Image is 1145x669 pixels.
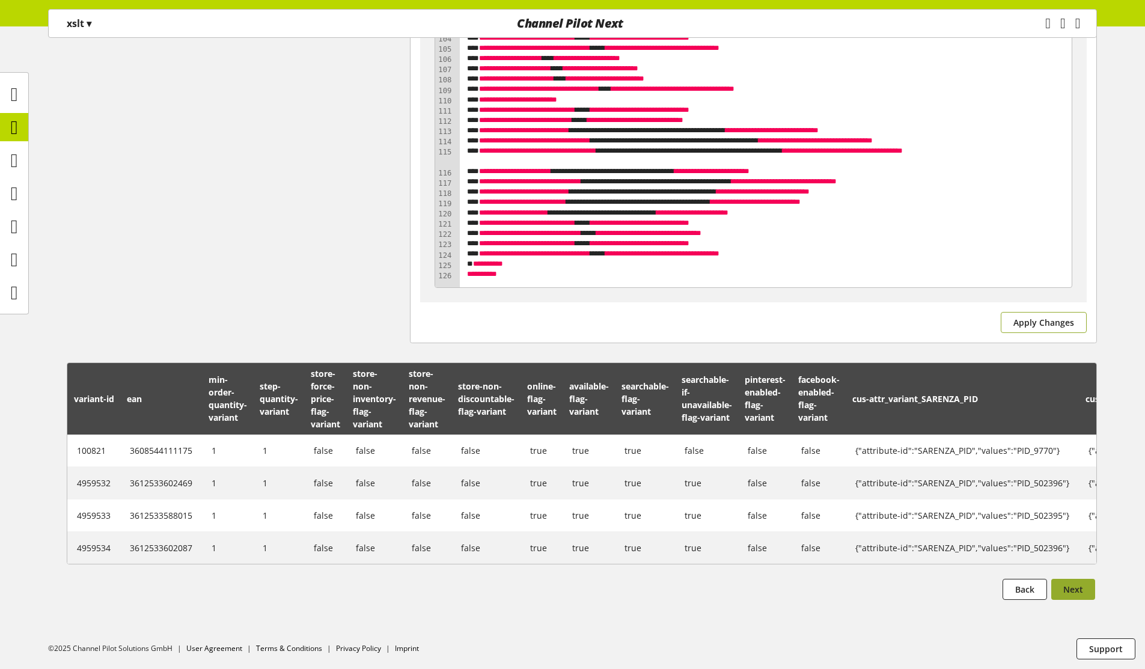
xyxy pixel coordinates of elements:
[353,368,396,430] span: store-non-inventory-flag-variant
[209,374,247,423] span: min-order-quantity-variant
[685,542,728,554] div: true
[356,477,392,489] div: false
[435,271,453,281] div: 126
[435,251,453,261] div: 124
[801,477,836,489] div: false
[1015,583,1034,596] span: Back
[745,374,786,423] span: pinterest-enabled-flag-variant
[130,509,192,522] div: 3612533588015
[461,542,511,554] div: false
[314,509,337,522] div: false
[435,96,453,106] div: 110
[530,509,553,522] div: true
[435,75,453,85] div: 108
[435,65,453,75] div: 107
[48,9,1097,38] nav: main navigation
[412,477,442,489] div: false
[685,477,728,489] div: true
[435,34,453,44] div: 104
[435,209,453,219] div: 120
[685,444,728,457] div: false
[356,509,392,522] div: false
[77,542,111,554] div: 4959534
[1063,583,1083,596] span: Next
[461,477,511,489] div: false
[621,380,669,417] span: searchable-flag-variant
[77,444,111,457] div: 100821
[801,509,836,522] div: false
[624,477,665,489] div: true
[530,477,553,489] div: true
[530,444,553,457] div: true
[263,542,295,554] div: 1
[435,240,453,250] div: 123
[260,380,298,417] span: step-quantity-variant
[530,542,553,554] div: true
[435,106,453,117] div: 111
[1013,316,1074,329] span: Apply Changes
[130,444,192,457] div: 3608544111175
[1051,579,1095,600] button: Next
[311,368,340,430] span: store-force-price-flag-variant
[748,509,782,522] div: false
[256,643,322,653] a: Terms & Conditions
[127,393,142,405] span: ean
[412,509,442,522] div: false
[336,643,381,653] a: Privacy Policy
[527,380,557,417] span: online-flag-variant
[435,179,453,189] div: 117
[314,444,337,457] div: false
[1001,312,1087,333] button: Apply Changes
[435,147,453,168] div: 115
[48,643,186,654] li: ©2025 Channel Pilot Solutions GmbH
[569,380,609,417] span: available-flag-variant
[130,542,192,554] div: 3612533602087
[212,444,243,457] div: 1
[801,542,836,554] div: false
[1003,579,1047,600] button: Back
[77,509,111,522] div: 4959533
[77,477,111,489] div: 4959532
[624,509,665,522] div: true
[801,444,836,457] div: false
[458,380,514,417] span: store-non-discountable-flag-variant
[263,477,295,489] div: 1
[685,509,728,522] div: true
[624,542,665,554] div: true
[855,542,1069,554] div: {"attribute-id":"SARENZA_PID","values":"PID_502396"}
[435,189,453,199] div: 118
[1076,638,1135,659] button: Support
[435,168,453,179] div: 116
[263,444,295,457] div: 1
[435,219,453,230] div: 121
[435,44,453,55] div: 105
[461,444,511,457] div: false
[67,16,91,31] p: xslt
[855,509,1069,522] div: {"attribute-id":"SARENZA_PID","values":"PID_502395"}
[572,542,605,554] div: true
[435,230,453,240] div: 122
[74,393,114,405] span: variant-id
[852,393,978,405] span: cus-attr_variant_SARENZA_PID
[435,117,453,127] div: 112
[395,643,419,653] a: Imprint
[412,444,442,457] div: false
[435,261,453,271] div: 125
[212,509,243,522] div: 1
[798,374,840,423] span: facebook-enabled-flag-variant
[356,542,392,554] div: false
[186,643,242,653] a: User Agreement
[855,477,1069,489] div: {"attribute-id":"SARENZA_PID","values":"PID_502396"}
[314,477,337,489] div: false
[409,368,445,430] span: store-non-revenue-flag-variant
[435,55,453,65] div: 106
[263,509,295,522] div: 1
[435,127,453,137] div: 113
[572,444,605,457] div: true
[314,542,337,554] div: false
[461,509,511,522] div: false
[748,542,782,554] div: false
[682,374,732,423] span: searchable-if-unavailable-flag-variant
[212,542,243,554] div: 1
[87,17,91,30] span: ▾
